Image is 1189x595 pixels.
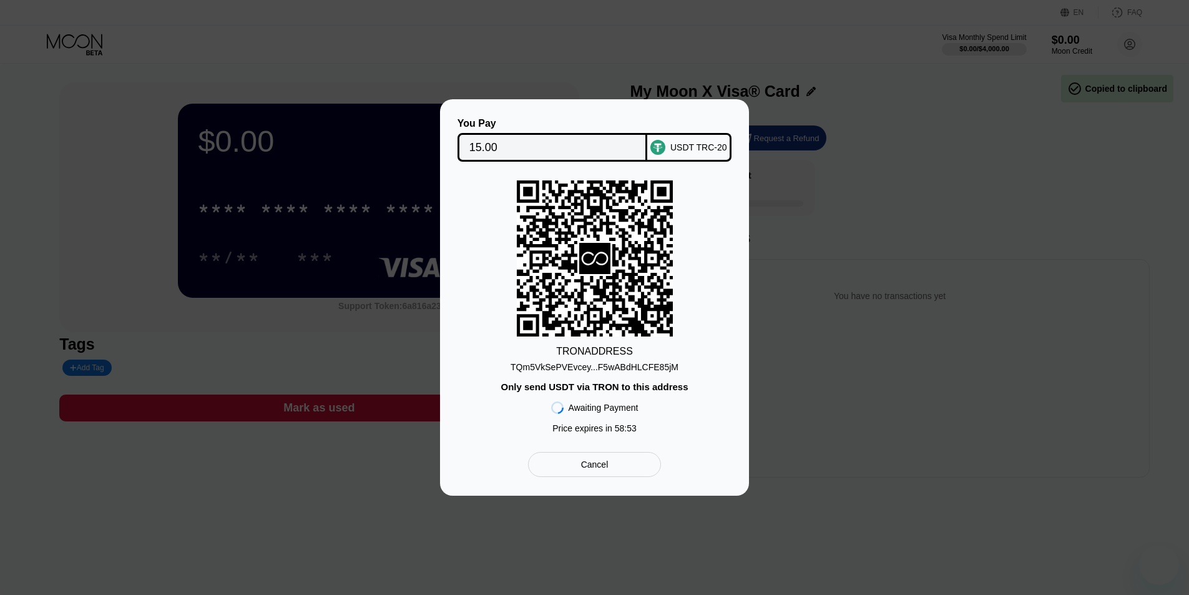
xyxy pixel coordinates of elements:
[670,142,727,152] div: USDT TRC-20
[1139,545,1179,585] iframe: Button to launch messaging window
[615,423,637,433] span: 58 : 53
[556,346,633,357] div: TRON ADDRESS
[528,452,661,477] div: Cancel
[457,118,648,129] div: You Pay
[459,118,730,162] div: You PayUSDT TRC-20
[581,459,609,470] div: Cancel
[552,423,637,433] div: Price expires in
[511,362,678,372] div: TQm5VkSePVEvcey...F5wABdHLCFE85jM
[501,381,688,392] div: Only send USDT via TRON to this address
[511,357,678,372] div: TQm5VkSePVEvcey...F5wABdHLCFE85jM
[569,403,639,413] div: Awaiting Payment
